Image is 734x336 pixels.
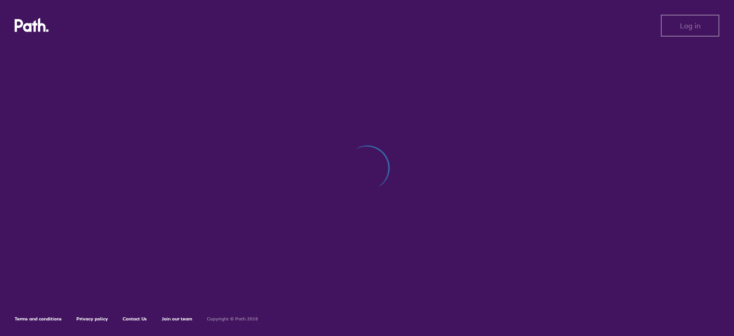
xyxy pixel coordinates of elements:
[162,316,192,322] a: Join our team
[680,22,701,30] span: Log in
[123,316,147,322] a: Contact Us
[76,316,108,322] a: Privacy policy
[207,316,258,322] h6: Copyright © Path 2018
[15,316,62,322] a: Terms and conditions
[661,15,719,37] button: Log in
